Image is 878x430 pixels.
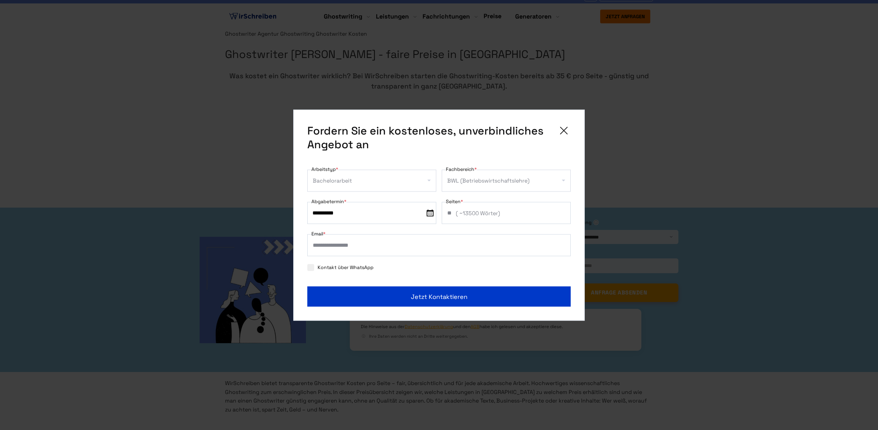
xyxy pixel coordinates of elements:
span: Jetzt kontaktieren [411,292,467,301]
button: Jetzt kontaktieren [307,286,571,306]
label: Fachbereich [446,165,477,173]
input: date [307,202,436,224]
label: Abgabetermin [311,197,346,205]
div: Bachelorarbeit [313,175,352,186]
label: Email [311,229,325,237]
span: Fordern Sie ein kostenloses, unverbindliches Angebot an [307,124,551,151]
label: Seiten [446,197,463,205]
img: date [427,209,434,216]
label: Arbeitstyp [311,165,338,173]
label: Kontakt über WhatsApp [307,264,373,270]
div: BWL (Betriebswirtschaftslehre) [447,175,530,186]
